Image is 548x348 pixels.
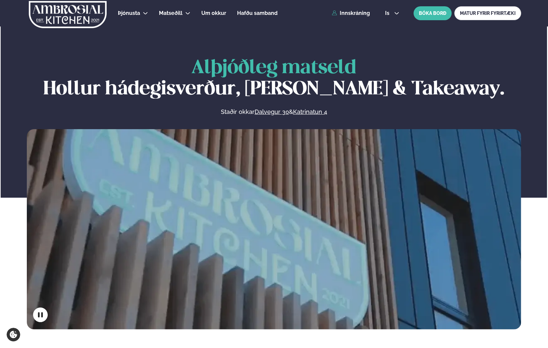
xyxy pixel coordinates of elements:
[7,328,20,341] a: Cookie settings
[293,108,327,116] a: Katrinatun 4
[255,108,289,116] a: Dalvegur 30
[159,9,182,17] a: Matseðill
[237,10,277,16] span: Hafðu samband
[201,10,226,16] span: Um okkur
[27,58,521,100] h1: Hollur hádegisverður, [PERSON_NAME] & Takeaway.
[414,6,452,20] button: BÓKA BORÐ
[380,11,405,16] button: is
[118,9,140,17] a: Þjónusta
[149,108,399,116] p: Staðir okkar &
[118,10,140,16] span: Þjónusta
[201,9,226,17] a: Um okkur
[191,59,356,77] span: Alþjóðleg matseld
[237,9,277,17] a: Hafðu samband
[454,6,521,20] a: MATUR FYRIR FYRIRTÆKI
[28,1,107,28] img: logo
[385,11,391,16] span: is
[332,10,370,16] a: Innskráning
[159,10,182,16] span: Matseðill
